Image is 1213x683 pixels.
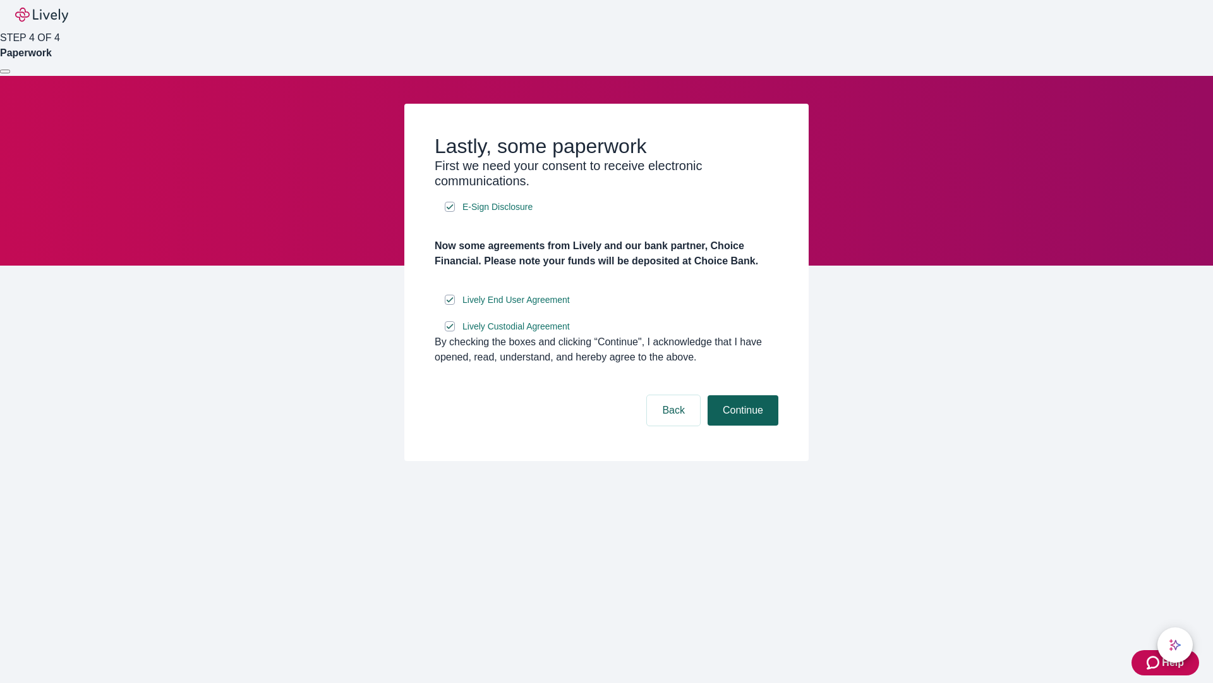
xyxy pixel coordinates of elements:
[435,158,778,188] h3: First we need your consent to receive electronic communications.
[462,200,533,214] span: E-Sign Disclosure
[462,320,570,333] span: Lively Custodial Agreement
[460,292,572,308] a: e-sign disclosure document
[435,238,778,269] h4: Now some agreements from Lively and our bank partner, Choice Financial. Please note your funds wi...
[708,395,778,426] button: Continue
[462,293,570,307] span: Lively End User Agreement
[460,319,572,335] a: e-sign disclosure document
[435,134,778,158] h2: Lastly, some paperwork
[1169,639,1181,651] svg: Lively AI Assistant
[435,335,778,365] div: By checking the boxes and clicking “Continue", I acknowledge that I have opened, read, understand...
[1132,650,1199,675] button: Zendesk support iconHelp
[1147,655,1162,670] svg: Zendesk support icon
[1162,655,1184,670] span: Help
[460,199,535,215] a: e-sign disclosure document
[15,8,68,23] img: Lively
[1157,627,1193,663] button: chat
[647,395,700,426] button: Back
